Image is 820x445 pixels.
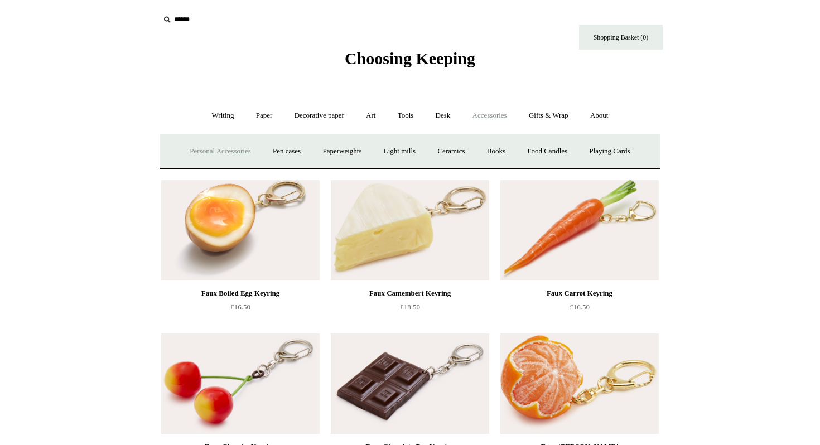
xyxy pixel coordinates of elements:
a: Gifts & Wrap [519,101,578,130]
a: Food Candles [517,137,577,166]
span: £18.50 [400,303,420,311]
a: Choosing Keeping [345,58,475,66]
a: Desk [426,101,461,130]
a: Art [356,101,385,130]
a: Faux Carrot Keyring Faux Carrot Keyring [500,180,659,280]
div: Faux Camembert Keyring [334,287,486,300]
div: Faux Boiled Egg Keyring [164,287,317,300]
a: Ceramics [427,137,475,166]
span: £16.50 [570,303,590,311]
a: Books [477,137,515,166]
span: Choosing Keeping [345,49,475,67]
a: Shopping Basket (0) [579,25,663,50]
a: Decorative paper [284,101,354,130]
a: Pen cases [263,137,311,166]
a: Accessories [462,101,517,130]
img: Faux Clementine Keyring [500,333,659,434]
img: Faux Chocolate Bar Keyring [331,333,489,434]
img: Faux Camembert Keyring [331,180,489,280]
a: Faux Boiled Egg Keyring Faux Boiled Egg Keyring [161,180,320,280]
a: Faux Carrot Keyring £16.50 [500,287,659,332]
div: Faux Carrot Keyring [503,287,656,300]
a: Faux Boiled Egg Keyring £16.50 [161,287,320,332]
a: Writing [202,101,244,130]
img: Faux Boiled Egg Keyring [161,180,320,280]
a: Faux Chocolate Bar Keyring Faux Chocolate Bar Keyring [331,333,489,434]
a: Faux Camembert Keyring Faux Camembert Keyring [331,180,489,280]
a: Faux Cherries Keyring Faux Cherries Keyring [161,333,320,434]
a: Paperweights [312,137,372,166]
a: Paper [246,101,283,130]
a: Faux Clementine Keyring Faux Clementine Keyring [500,333,659,434]
a: Tools [388,101,424,130]
a: Light mills [374,137,426,166]
span: £16.50 [230,303,250,311]
a: Playing Cards [579,137,640,166]
img: Faux Carrot Keyring [500,180,659,280]
a: About [580,101,619,130]
img: Faux Cherries Keyring [161,333,320,434]
a: Personal Accessories [180,137,261,166]
a: Faux Camembert Keyring £18.50 [331,287,489,332]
